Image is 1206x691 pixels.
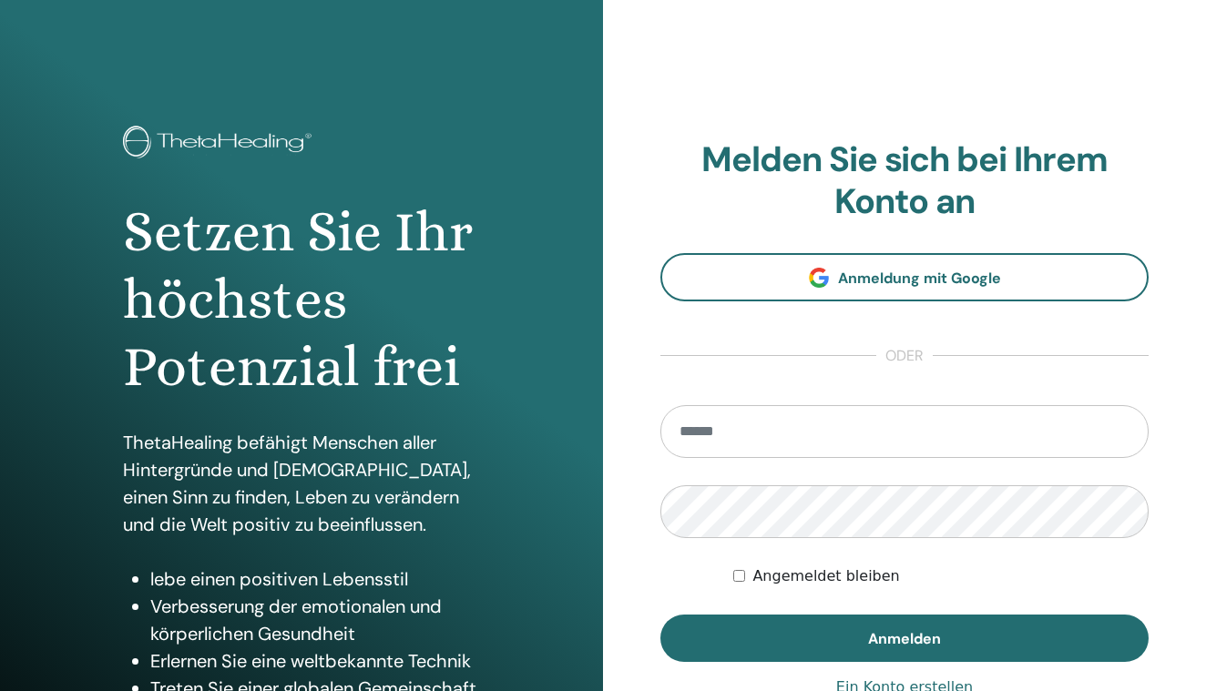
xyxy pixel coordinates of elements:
button: Anmelden [660,615,1149,662]
p: ThetaHealing befähigt Menschen aller Hintergründe und [DEMOGRAPHIC_DATA], einen Sinn zu finden, L... [123,429,479,538]
label: Angemeldet bleiben [752,565,899,587]
div: Keep me authenticated indefinitely or until I manually logout [733,565,1149,587]
h2: Melden Sie sich bei Ihrem Konto an [660,139,1149,222]
li: lebe einen positiven Lebensstil [150,565,479,593]
h1: Setzen Sie Ihr höchstes Potenzial frei [123,198,479,401]
li: Verbesserung der emotionalen und körperlichen Gesundheit [150,593,479,647]
li: Erlernen Sie eine weltbekannte Technik [150,647,479,675]
span: oder [876,345,933,367]
span: Anmeldung mit Google [838,269,1001,288]
a: Anmeldung mit Google [660,253,1149,301]
span: Anmelden [868,629,941,648]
